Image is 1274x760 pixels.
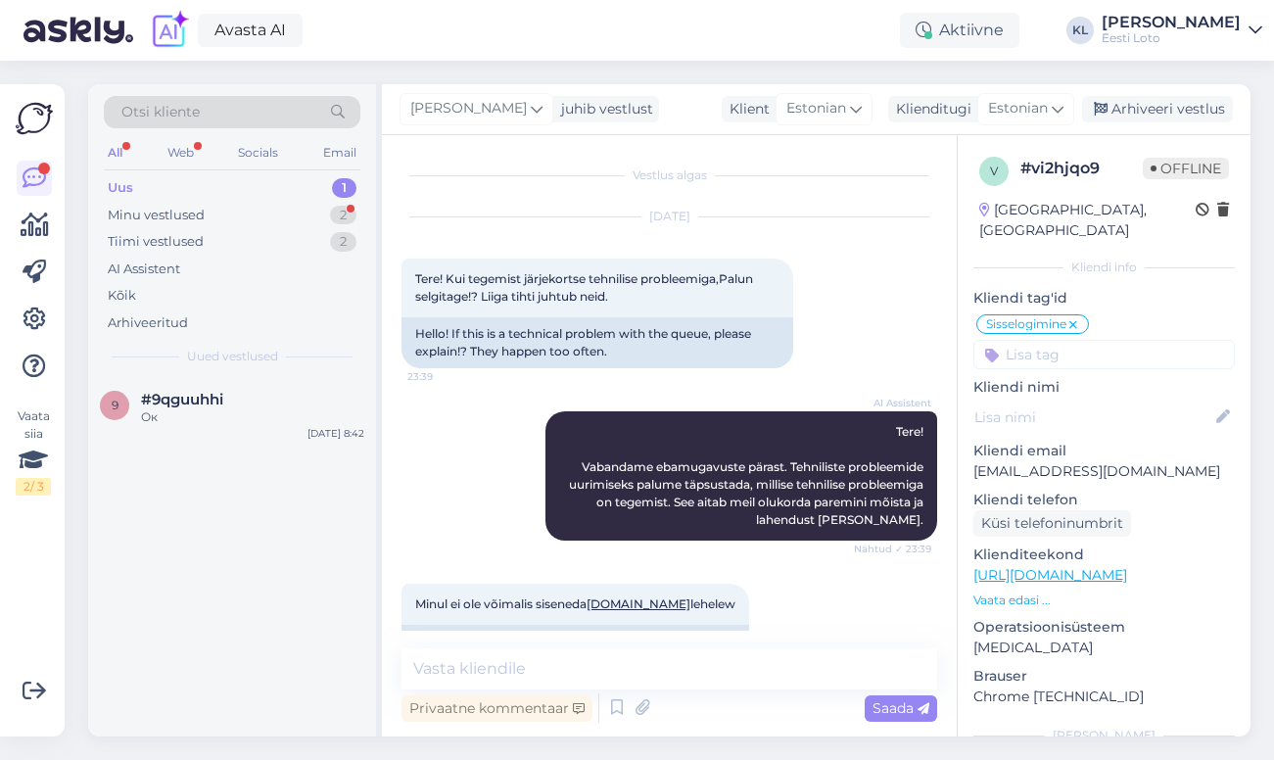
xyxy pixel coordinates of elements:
div: Web [164,140,198,166]
div: 2 [330,206,356,225]
div: [DATE] 8:42 [307,426,364,441]
span: Nähtud ✓ 23:39 [854,542,931,556]
span: Uued vestlused [187,348,278,365]
div: Klienditugi [888,99,971,119]
div: 2 / 3 [16,478,51,496]
div: juhib vestlust [553,99,653,119]
div: Privaatne kommentaar [401,695,592,722]
div: Hello! If this is a technical problem with the queue, please explain!? They happen too often. [401,317,793,368]
span: Tere! Kui tegemist järjekortse tehnilise probleemiga,Palun selgitage!? Liiga tihti juhtub neid. [415,271,756,304]
div: [DATE] [401,208,937,225]
span: [PERSON_NAME] [410,98,527,119]
div: Arhiveeri vestlus [1082,96,1233,122]
span: Estonian [786,98,846,119]
div: [GEOGRAPHIC_DATA], [GEOGRAPHIC_DATA] [979,200,1196,241]
span: AI Assistent [858,396,931,410]
span: Offline [1143,158,1229,179]
div: Kliendi info [973,259,1235,276]
p: Kliendi telefon [973,490,1235,510]
span: Sisselogimine [986,318,1066,330]
span: 23:39 [407,369,481,384]
p: [EMAIL_ADDRESS][DOMAIN_NAME] [973,461,1235,482]
input: Lisa tag [973,340,1235,369]
div: Socials [234,140,282,166]
span: Estonian [988,98,1048,119]
div: KL [1066,17,1094,44]
span: Saada [873,699,929,717]
p: Kliendi tag'id [973,288,1235,309]
span: v [990,164,998,178]
p: Klienditeekond [973,545,1235,565]
div: AI Assistent [108,260,180,279]
p: [MEDICAL_DATA] [973,638,1235,658]
div: All [104,140,126,166]
span: #9qguuhhi [141,391,223,408]
p: Kliendi email [973,441,1235,461]
div: I am unable to log in to website. [401,625,749,658]
a: Avasta AI [198,14,303,47]
div: Küsi telefoninumbrit [973,510,1131,537]
div: Eesti Loto [1102,30,1241,46]
div: Ок [141,408,364,426]
img: Askly Logo [16,100,53,137]
p: Kliendi nimi [973,377,1235,398]
a: [PERSON_NAME]Eesti Loto [1102,15,1262,46]
div: Minu vestlused [108,206,205,225]
input: Lisa nimi [974,406,1212,428]
div: Arhiveeritud [108,313,188,333]
div: Email [319,140,360,166]
div: Uus [108,178,133,198]
div: [PERSON_NAME] [973,727,1235,744]
div: Kõik [108,286,136,306]
div: Vestlus algas [401,166,937,184]
div: [PERSON_NAME] [1102,15,1241,30]
p: Operatsioonisüsteem [973,617,1235,638]
a: [URL][DOMAIN_NAME] [973,566,1127,584]
div: Klient [722,99,770,119]
p: Brauser [973,666,1235,687]
img: explore-ai [149,10,190,51]
span: Minul ei ole võimalis siseneda lehelew [415,596,735,611]
span: 9 [112,398,118,412]
div: # vi2hjqo9 [1020,157,1143,180]
span: Otsi kliente [121,102,200,122]
p: Chrome [TECHNICAL_ID] [973,687,1235,707]
div: Tiimi vestlused [108,232,204,252]
div: Vaata siia [16,407,51,496]
a: [DOMAIN_NAME] [587,596,690,611]
div: 1 [332,178,356,198]
div: Aktiivne [900,13,1019,48]
div: 2 [330,232,356,252]
p: Vaata edasi ... [973,592,1235,609]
